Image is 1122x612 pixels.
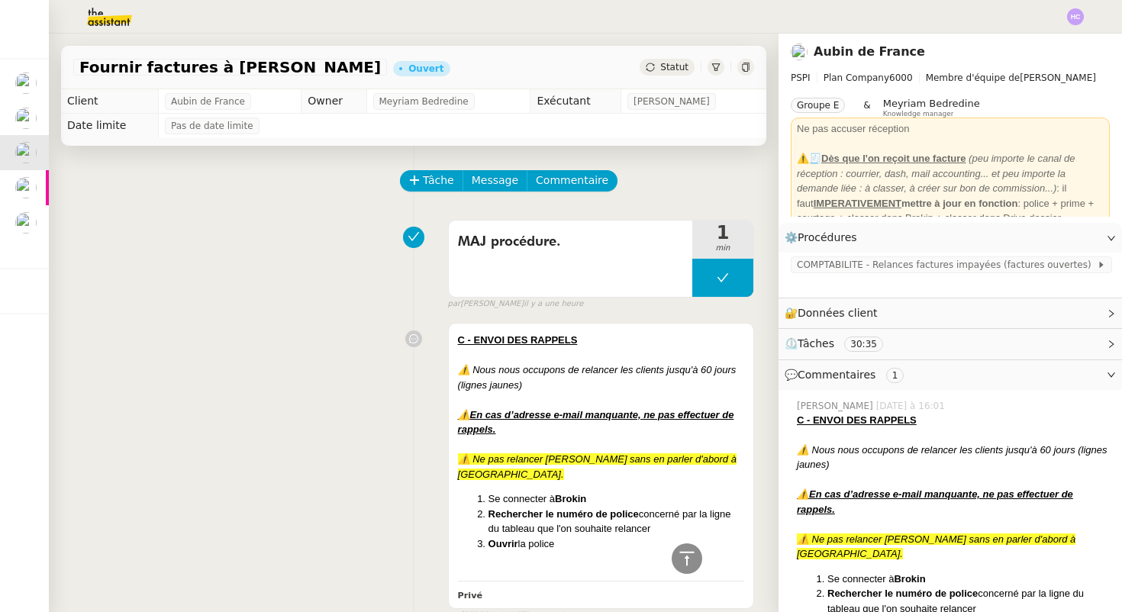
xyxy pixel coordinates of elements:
[423,172,454,189] span: Tâche
[824,72,889,83] span: Plan Company
[821,153,966,164] u: Dès que l'on reçoit une facture
[458,334,578,346] u: C - ENVOI DES RAPPELS
[488,507,744,536] li: concerné par la ligne du tableau que l'on souhaite relancer
[488,536,744,552] li: la police
[894,573,925,585] strong: Brokin
[863,98,870,118] span: &
[1067,8,1084,25] img: svg
[779,360,1122,390] div: 💬Commentaires 1
[634,94,710,109] span: [PERSON_NAME]
[797,121,1104,137] div: Ne pas accuser réception
[797,414,917,426] u: C - ENVOI DES RAPPELS
[472,172,518,189] span: Message
[555,493,586,504] strong: Brokin
[886,368,904,383] nz-tag: 1
[692,242,753,255] span: min
[785,369,910,381] span: 💬
[779,329,1122,359] div: ⏲️Tâches 30:35
[779,298,1122,328] div: 🔐Données client
[15,177,37,198] img: users%2FTDxDvmCjFdN3QFePFNGdQUcJcQk1%2Favatar%2F0cfb3a67-8790-4592-a9ec-92226c678442
[883,110,954,118] span: Knowledge manager
[488,491,744,507] li: Se connecter à
[458,364,737,391] em: ⚠️ Nous nous occupons de relancer les clients jusqu'à 60 jours (lignes jaunes)
[814,198,901,209] u: IMPERATIVEMENT
[448,298,584,311] small: [PERSON_NAME]
[797,488,1073,515] u: En cas d’adresse e-mail manquante, ne pas effectuer de rappels.
[488,508,639,520] strong: Rechercher le numéro de police
[527,170,617,192] button: Commentaire
[883,98,980,109] span: Meyriam Bedredine
[791,70,1110,85] span: [PERSON_NAME]
[785,304,884,322] span: 🔐
[79,60,381,75] span: Fournir factures à [PERSON_NAME]
[798,369,875,381] span: Commentaires
[827,588,978,599] strong: Rechercher le numéro de police
[171,118,253,134] span: Pas de date limite
[530,89,621,114] td: Exécutant
[798,307,878,319] span: Données client
[785,229,864,246] span: ⚙️
[61,89,158,114] td: Client
[660,62,688,72] span: Statut
[797,444,1107,471] em: ⚠️ Nous nous occupons de relancer les clients jusqu'à 60 jours (lignes jaunes)
[797,257,1097,272] span: COMPTABILITE - Relances factures impayées (factures ouvertes)
[15,212,37,234] img: users%2FKPVW5uJ7nAf2BaBJPZnFMauzfh73%2Favatar%2FDigitalCollectionThumbnailHandler.jpeg
[791,43,808,60] img: users%2FSclkIUIAuBOhhDrbgjtrSikBoD03%2Favatar%2F48cbc63d-a03d-4817-b5bf-7f7aeed5f2a9
[463,170,527,192] button: Message
[524,298,583,311] span: il y a une heure
[400,170,463,192] button: Tâche
[448,298,461,311] span: par
[785,337,896,349] span: ⏲️
[458,409,470,420] u: ⚠️
[458,409,734,436] u: En cas d’adresse e-mail manquante, ne pas effectuer de rappels.
[791,98,845,113] nz-tag: Groupe E
[15,108,37,129] img: users%2FSclkIUIAuBOhhDrbgjtrSikBoD03%2Favatar%2F48cbc63d-a03d-4817-b5bf-7f7aeed5f2a9
[61,114,158,138] td: Date limite
[779,223,1122,253] div: ⚙️Procédures
[458,453,737,480] em: ⚠️ Ne pas relancer [PERSON_NAME] sans en parler d'abord à [GEOGRAPHIC_DATA].
[458,591,482,601] b: Privé
[876,399,948,413] span: [DATE] à 16:01
[408,64,443,73] div: Ouvert
[488,538,518,549] strong: Ouvrir
[458,230,683,253] span: MAJ procédure.
[814,44,925,59] a: Aubin de France
[171,94,245,109] span: Aubin de France
[379,94,469,109] span: Meyriam Bedredine
[798,337,834,349] span: Tâches
[797,153,1075,194] em: (peu importe le canal de réception : courrier, dash, mail accounting... et peu importe la demande...
[301,89,366,114] td: Owner
[797,533,1075,560] em: ⚠️ Ne pas relancer [PERSON_NAME] sans en parler d'abord à [GEOGRAPHIC_DATA].
[797,399,876,413] span: [PERSON_NAME]
[798,231,857,243] span: Procédures
[844,337,883,352] nz-tag: 30:35
[814,198,1018,209] strong: mettre à jour en fonction
[15,142,37,163] img: users%2FSclkIUIAuBOhhDrbgjtrSikBoD03%2Favatar%2F48cbc63d-a03d-4817-b5bf-7f7aeed5f2a9
[926,72,1020,83] span: Membre d'équipe de
[883,98,980,118] app-user-label: Knowledge manager
[797,151,1104,240] div: ⚠️🧾 : il faut : police + prime + courtage + classer dans Brokin + classer dans Drive dossier Fact...
[15,72,37,94] img: users%2Fa6PbEmLwvGXylUqKytRPpDpAx153%2Favatar%2Ffanny.png
[889,72,913,83] span: 6000
[536,172,608,189] span: Commentaire
[797,488,809,500] u: ⚠️
[791,72,811,83] span: PSPI
[692,224,753,242] span: 1
[827,572,1110,587] li: Se connecter à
